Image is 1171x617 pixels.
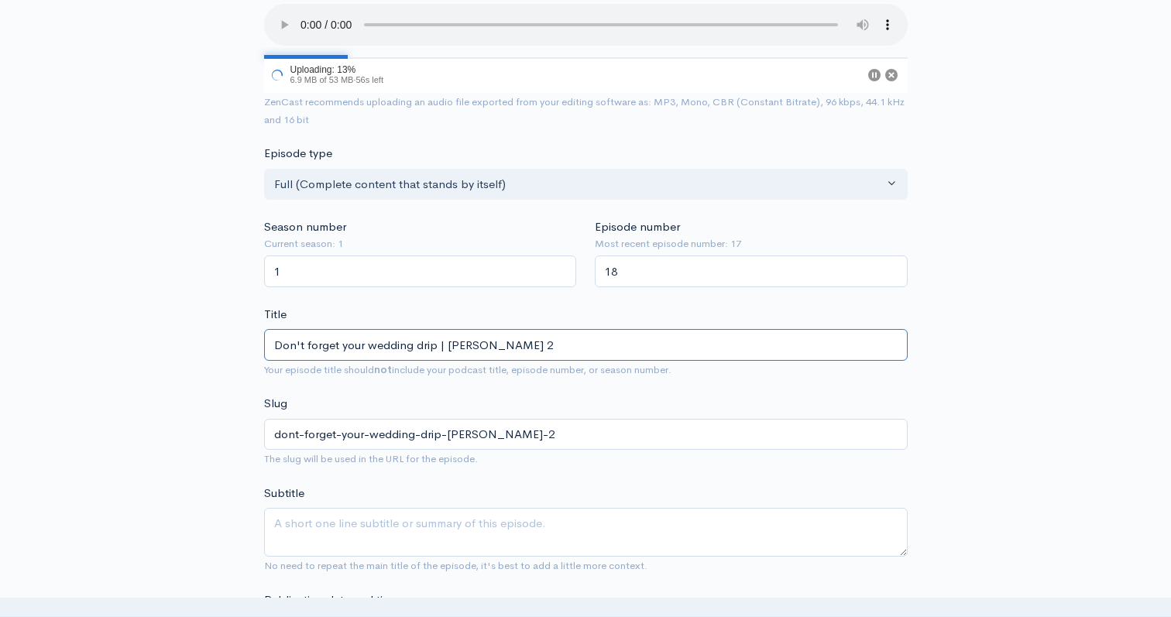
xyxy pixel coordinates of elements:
[264,236,577,252] small: Current season: 1
[885,69,898,81] button: Cancel
[264,363,671,376] small: Your episode title should include your podcast title, episode number, or season number.
[274,176,884,194] div: Full (Complete content that stands by itself)
[595,218,680,236] label: Episode number
[264,145,332,163] label: Episode type
[264,395,287,413] label: Slug
[264,255,577,287] input: Enter season number for this episode
[264,57,386,93] div: Uploading
[264,452,478,465] small: The slug will be used in the URL for the episode.
[595,236,908,252] small: Most recent episode number: 17
[264,591,398,609] label: Publication date and time
[290,75,383,84] span: 6.9 MB of 53 MB · 56s left
[374,363,392,376] strong: not
[264,559,647,572] small: No need to repeat the main title of the episode, it's best to add a little more context.
[264,419,908,451] input: title-of-episode
[264,95,905,126] small: ZenCast recommends uploading an audio file exported from your editing software as: MP3, Mono, CBR...
[595,255,908,287] input: Enter episode number
[264,329,908,361] input: What is the episode's title?
[264,306,287,324] label: Title
[290,65,383,74] div: Uploading: 13%
[264,485,304,502] label: Subtitle
[264,218,346,236] label: Season number
[264,169,908,201] button: Full (Complete content that stands by itself)
[868,69,881,81] button: Pause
